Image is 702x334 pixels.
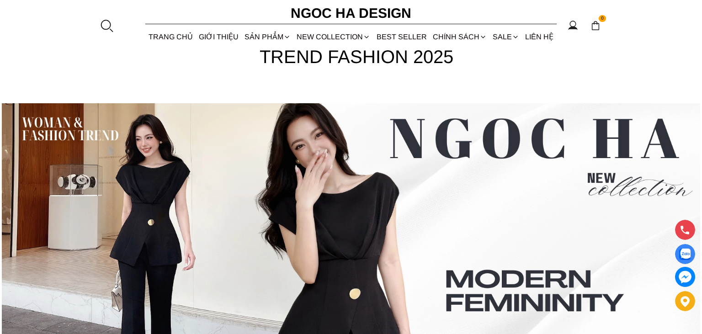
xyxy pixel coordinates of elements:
img: Display image [679,249,691,260]
a: GIỚI THIỆU [196,25,241,49]
font: TREND FASHION 2025 [260,47,453,67]
a: messenger [675,267,695,287]
a: BEST SELLER [373,25,430,49]
div: SẢN PHẨM [242,25,294,49]
a: SALE [490,25,522,49]
a: Ngoc Ha Design [282,2,420,24]
a: LIÊN HỆ [522,25,557,49]
a: Display image [675,244,695,264]
a: NEW COLLECTION [294,25,373,49]
div: Chính sách [430,25,489,49]
span: 0 [599,15,606,22]
a: TRANG CHỦ [145,25,196,49]
img: img-CART-ICON-ksit0nf1 [590,21,601,31]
